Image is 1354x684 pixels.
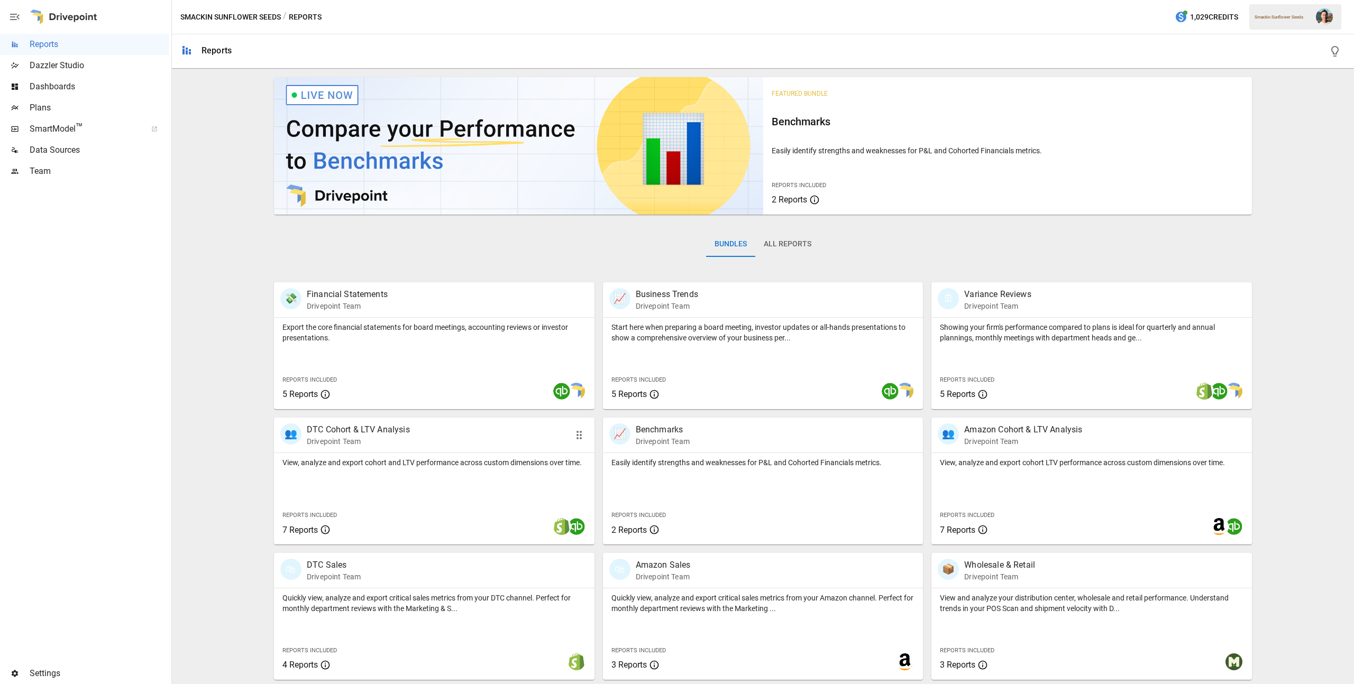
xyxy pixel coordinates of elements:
[896,383,913,400] img: smart model
[283,11,287,24] div: /
[282,660,318,670] span: 4 Reports
[896,653,913,670] img: amazon
[30,80,169,93] span: Dashboards
[180,11,281,24] button: Smackin Sunflower Seeds
[964,423,1082,436] p: Amazon Cohort & LTV Analysis
[307,423,410,436] p: DTC Cohort & LTV Analysis
[282,593,586,614] p: Quickly view, analyze and export critical sales metrics from your DTC channel. Perfect for monthl...
[1225,653,1242,670] img: muffindata
[202,45,232,56] div: Reports
[1211,383,1228,400] img: quickbooks
[636,436,690,447] p: Drivepoint Team
[940,525,975,535] span: 7 Reports
[1255,15,1310,20] div: Smackin Sunflower Seeds
[611,457,915,468] p: Easily identify strengths and weaknesses for P&L and Cohorted Financials metrics.
[282,525,318,535] span: 7 Reports
[30,59,169,72] span: Dazzler Studio
[940,660,975,670] span: 3 Reports
[636,423,690,436] p: Benchmarks
[282,322,586,343] p: Export the core financial statements for board meetings, accounting reviews or investor presentat...
[636,288,698,301] p: Business Trends
[772,182,826,189] span: Reports Included
[568,653,585,670] img: shopify
[30,144,169,156] span: Data Sources
[706,232,755,257] button: Bundles
[611,660,647,670] span: 3 Reports
[938,559,959,580] div: 📦
[282,457,586,468] p: View, analyze and export cohort and LTV performance across custom dimensions over time.
[76,121,83,134] span: ™
[307,301,388,311] p: Drivepoint Team
[274,77,763,215] img: video thumbnail
[30,667,169,680] span: Settings
[307,436,410,447] p: Drivepoint Team
[772,195,807,205] span: 2 Reports
[30,101,169,114] span: Plans
[636,301,698,311] p: Drivepoint Team
[611,389,647,399] span: 5 Reports
[938,423,959,445] div: 👥
[30,38,169,51] span: Reports
[964,288,1031,301] p: Variance Reviews
[964,436,1082,447] p: Drivepoint Team
[1196,383,1213,400] img: shopify
[553,518,570,535] img: shopify
[611,322,915,343] p: Start here when preparing a board meeting, investor updates or all-hands presentations to show a ...
[940,322,1243,343] p: Showing your firm's performance compared to plans is ideal for quarterly and annual plannings, mo...
[1211,518,1228,535] img: amazon
[611,525,647,535] span: 2 Reports
[755,232,820,257] button: All Reports
[611,376,666,383] span: Reports Included
[938,288,959,309] div: 🗓
[940,512,994,519] span: Reports Included
[940,376,994,383] span: Reports Included
[1225,518,1242,535] img: quickbooks
[568,383,585,400] img: smart model
[30,165,169,178] span: Team
[30,123,140,135] span: SmartModel
[772,90,828,97] span: Featured Bundle
[964,559,1035,571] p: Wholesale & Retail
[1170,7,1242,27] button: 1,029Credits
[307,559,361,571] p: DTC Sales
[280,288,301,309] div: 💸
[609,559,630,580] div: 🛍
[282,389,318,399] span: 5 Reports
[609,288,630,309] div: 📈
[282,376,337,383] span: Reports Included
[611,593,915,614] p: Quickly view, analyze and export critical sales metrics from your Amazon channel. Perfect for mon...
[282,647,337,654] span: Reports Included
[940,389,975,399] span: 5 Reports
[882,383,899,400] img: quickbooks
[940,647,994,654] span: Reports Included
[940,593,1243,614] p: View and analyze your distribution center, wholesale and retail performance. Understand trends in...
[609,423,630,445] div: 📈
[964,301,1031,311] p: Drivepoint Team
[307,288,388,301] p: Financial Statements
[307,571,361,582] p: Drivepoint Team
[1190,11,1238,24] span: 1,029 Credits
[282,512,337,519] span: Reports Included
[611,512,666,519] span: Reports Included
[940,457,1243,468] p: View, analyze and export cohort LTV performance across custom dimensions over time.
[280,559,301,580] div: 🛍
[611,647,666,654] span: Reports Included
[636,571,691,582] p: Drivepoint Team
[568,518,585,535] img: quickbooks
[280,423,301,445] div: 👥
[553,383,570,400] img: quickbooks
[636,559,691,571] p: Amazon Sales
[772,113,1244,130] h6: Benchmarks
[772,145,1244,156] p: Easily identify strengths and weaknesses for P&L and Cohorted Financials metrics.
[964,571,1035,582] p: Drivepoint Team
[1225,383,1242,400] img: smart model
